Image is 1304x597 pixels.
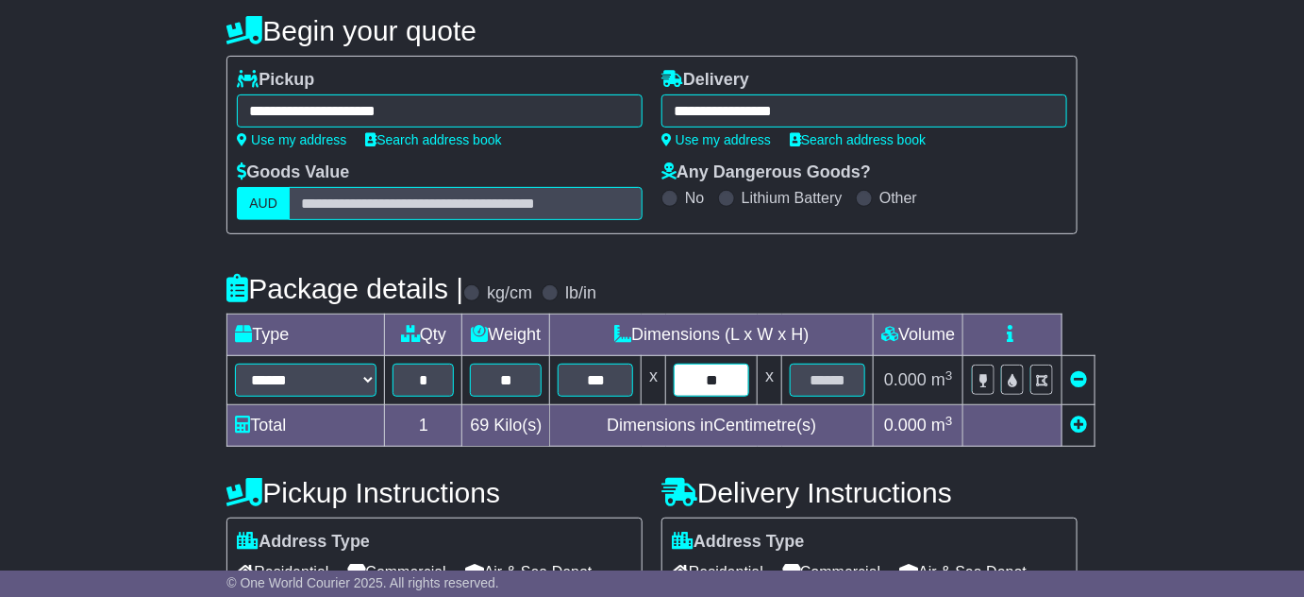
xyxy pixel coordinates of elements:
[226,273,463,304] h4: Package details |
[1070,370,1087,389] a: Remove this item
[226,477,643,508] h4: Pickup Instructions
[1070,416,1087,435] a: Add new item
[931,370,953,389] span: m
[487,283,532,304] label: kg/cm
[945,368,953,383] sup: 3
[465,557,593,587] span: Air & Sea Depot
[790,132,926,147] a: Search address book
[565,283,596,304] label: lb/in
[385,315,462,356] td: Qty
[884,370,927,389] span: 0.000
[462,315,550,356] td: Weight
[758,356,782,405] td: x
[227,405,385,447] td: Total
[685,189,704,207] label: No
[237,532,370,553] label: Address Type
[237,162,349,183] label: Goods Value
[226,15,1077,46] h4: Begin your quote
[226,575,499,590] span: © One World Courier 2025. All rights reserved.
[642,356,666,405] td: x
[237,187,290,220] label: AUD
[227,315,385,356] td: Type
[237,70,314,91] label: Pickup
[237,132,346,147] a: Use my address
[742,189,843,207] label: Lithium Battery
[550,405,874,447] td: Dimensions in Centimetre(s)
[945,414,953,428] sup: 3
[931,416,953,435] span: m
[347,557,445,587] span: Commercial
[462,405,550,447] td: Kilo(s)
[782,557,880,587] span: Commercial
[884,416,927,435] span: 0.000
[672,532,805,553] label: Address Type
[874,315,963,356] td: Volume
[661,477,1078,508] h4: Delivery Instructions
[237,557,328,587] span: Residential
[661,162,871,183] label: Any Dangerous Goods?
[672,557,763,587] span: Residential
[550,315,874,356] td: Dimensions (L x W x H)
[365,132,501,147] a: Search address book
[661,132,771,147] a: Use my address
[899,557,1027,587] span: Air & Sea Depot
[385,405,462,447] td: 1
[661,70,749,91] label: Delivery
[879,189,917,207] label: Other
[470,416,489,435] span: 69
